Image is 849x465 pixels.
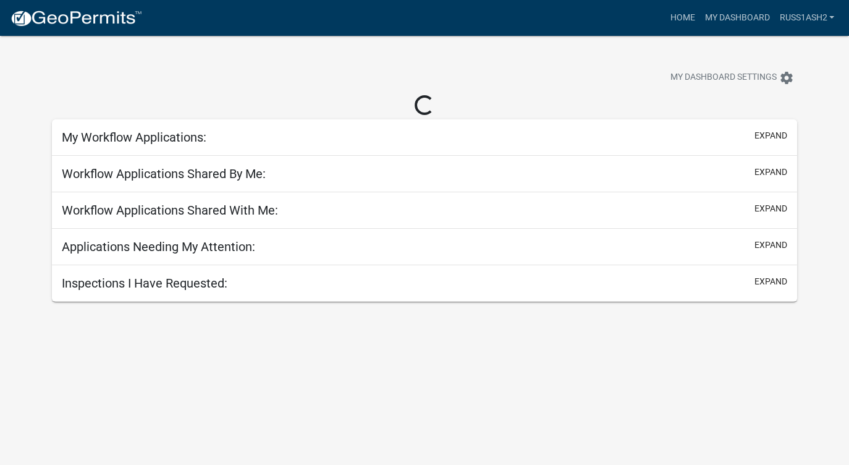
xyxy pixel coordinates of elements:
[754,166,787,179] button: expand
[670,70,777,85] span: My Dashboard Settings
[665,6,699,30] a: Home
[754,202,787,215] button: expand
[62,239,255,254] h5: Applications Needing My Attention:
[62,203,278,218] h5: Workflow Applications Shared With Me:
[661,66,804,90] button: My Dashboard Settingssettings
[699,6,774,30] a: My Dashboard
[779,70,794,85] i: settings
[754,239,787,252] button: expand
[754,275,787,288] button: expand
[774,6,839,30] a: Russ1Ash2
[754,129,787,142] button: expand
[62,276,227,291] h5: Inspections I Have Requested:
[62,130,206,145] h5: My Workflow Applications:
[62,166,266,181] h5: Workflow Applications Shared By Me:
